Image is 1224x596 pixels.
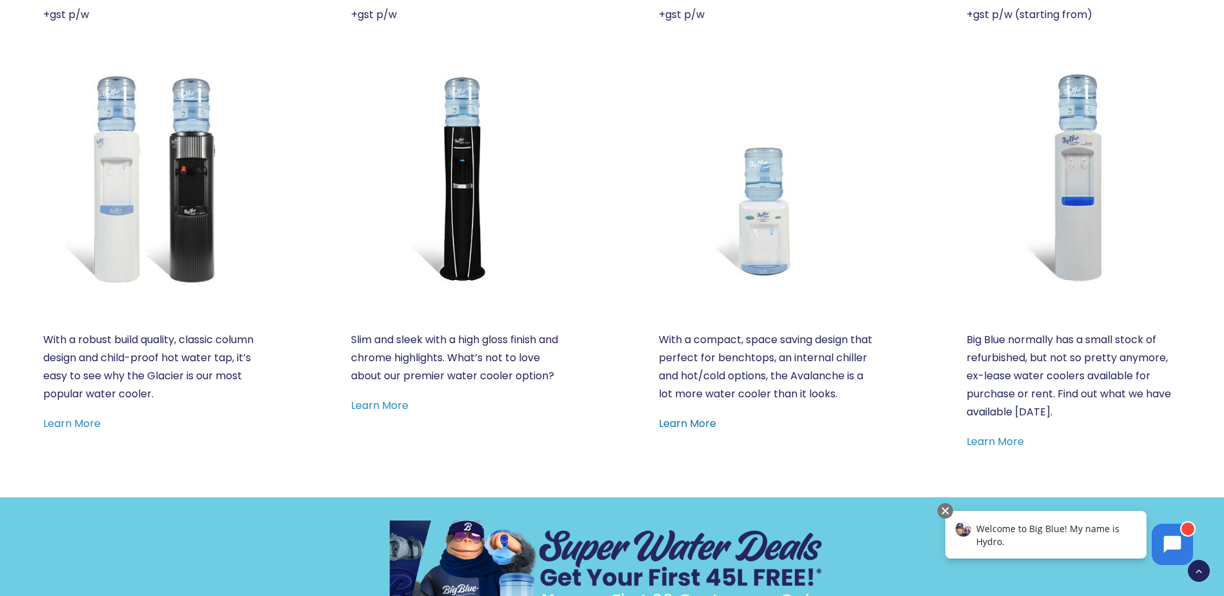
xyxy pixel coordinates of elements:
[659,6,873,24] p: +gst p/w
[351,70,565,284] a: Everest Elite
[967,331,1181,421] p: Big Blue normally has a small stock of refurbished, but not so pretty anymore, ex-lease water coo...
[43,416,101,431] a: Learn More
[43,70,257,284] a: Glacier White or Black
[351,331,565,385] p: Slim and sleek with a high gloss finish and chrome highlights. What’s not to love about our premi...
[351,6,565,24] p: +gst p/w
[43,6,257,24] p: +gst p/w
[659,416,716,431] a: Learn More
[967,70,1181,284] a: Refurbished
[967,6,1181,24] p: +gst p/w (starting from)
[43,331,257,403] p: With a robust build quality, classic column design and child-proof hot water tap, it’s easy to se...
[967,434,1024,449] a: Learn More
[659,331,873,403] p: With a compact, space saving design that perfect for benchtops, an internal chiller and hot/cold ...
[932,501,1206,578] iframe: Chatbot
[659,70,873,284] a: Benchtop Avalanche
[351,398,408,413] a: Learn More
